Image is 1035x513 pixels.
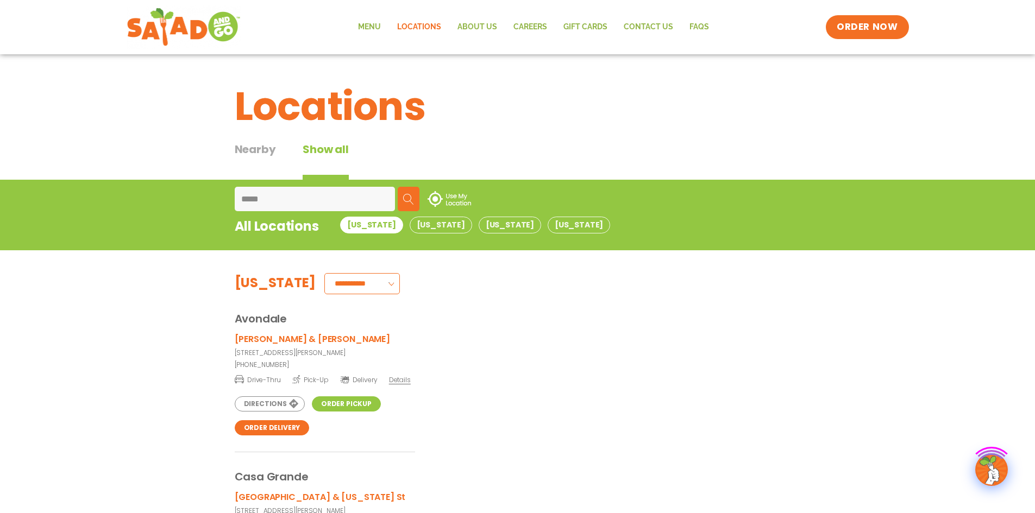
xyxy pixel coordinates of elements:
[235,294,801,327] div: Avondale
[235,396,305,411] a: Directions
[303,141,348,180] button: Show all
[548,217,610,233] button: [US_STATE]
[235,452,801,485] div: Casa Grande
[389,375,411,384] span: Details
[235,217,319,243] div: All Locations
[837,21,898,34] span: ORDER NOW
[235,332,415,358] a: [PERSON_NAME] & [PERSON_NAME][STREET_ADDRESS][PERSON_NAME]
[235,360,415,370] a: [PHONE_NUMBER]
[449,15,505,40] a: About Us
[681,15,717,40] a: FAQs
[312,396,381,411] a: Order Pickup
[410,217,472,233] button: [US_STATE]
[235,420,310,435] a: Order Delivery
[235,141,276,180] div: Nearby
[235,490,406,504] h3: [GEOGRAPHIC_DATA] & [US_STATE] St
[826,15,908,39] a: ORDER NOW
[235,332,390,346] h3: [PERSON_NAME] & [PERSON_NAME]
[555,15,616,40] a: GIFT CARDS
[127,5,241,49] img: new-SAG-logo-768×292
[505,15,555,40] a: Careers
[340,375,378,385] span: Delivery
[350,15,717,40] nav: Menu
[235,348,415,358] p: [STREET_ADDRESS][PERSON_NAME]
[340,217,617,243] div: Tabbed content
[235,376,411,384] a: Drive-Thru Pick-Up Delivery Details
[403,194,414,205] img: search.svg
[235,374,281,385] span: Drive-Thru
[389,15,449,40] a: Locations
[235,77,801,136] h1: Locations
[292,374,329,385] span: Pick-Up
[235,273,316,294] div: [US_STATE]
[340,217,403,233] button: [US_STATE]
[428,191,471,206] img: use-location.svg
[235,141,376,180] div: Tabbed content
[616,15,681,40] a: Contact Us
[479,217,541,233] button: [US_STATE]
[350,15,389,40] a: Menu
